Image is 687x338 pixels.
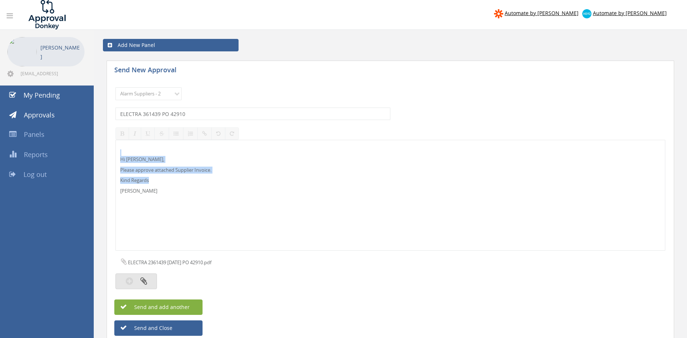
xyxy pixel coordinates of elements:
[118,304,190,310] span: Send and add another
[120,167,661,174] p: Please approve attached Supplier Invoice.
[114,299,203,315] button: Send and add another
[24,150,48,159] span: Reports
[582,9,591,18] img: xero-logo.png
[128,259,211,266] span: ELECTRA 2361439 [DATE] PO 42910.pdf
[211,127,225,140] button: Undo
[24,110,55,119] span: Approvals
[120,188,661,195] p: [PERSON_NAME]
[21,70,83,76] span: [EMAIL_ADDRESS][DOMAIN_NAME]
[120,156,661,163] p: Hi [PERSON_NAME],
[103,39,239,51] a: Add New Panel
[593,10,667,17] span: Automate by [PERSON_NAME]
[494,9,503,18] img: zapier-logomark.png
[114,66,243,76] h5: Send New Approval
[120,177,661,184] p: Kind Regards
[114,320,203,336] button: Send and Close
[115,127,129,140] button: Bold
[40,43,81,61] p: [PERSON_NAME]
[154,127,169,140] button: Strikethrough
[129,127,141,140] button: Italic
[169,127,183,140] button: Unordered List
[115,108,390,120] input: Subject
[24,130,44,139] span: Panels
[24,91,60,99] span: My Pending
[225,127,239,140] button: Redo
[183,127,198,140] button: Ordered List
[141,127,155,140] button: Underline
[505,10,579,17] span: Automate by [PERSON_NAME]
[197,127,212,140] button: Insert / edit link
[24,170,47,179] span: Log out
